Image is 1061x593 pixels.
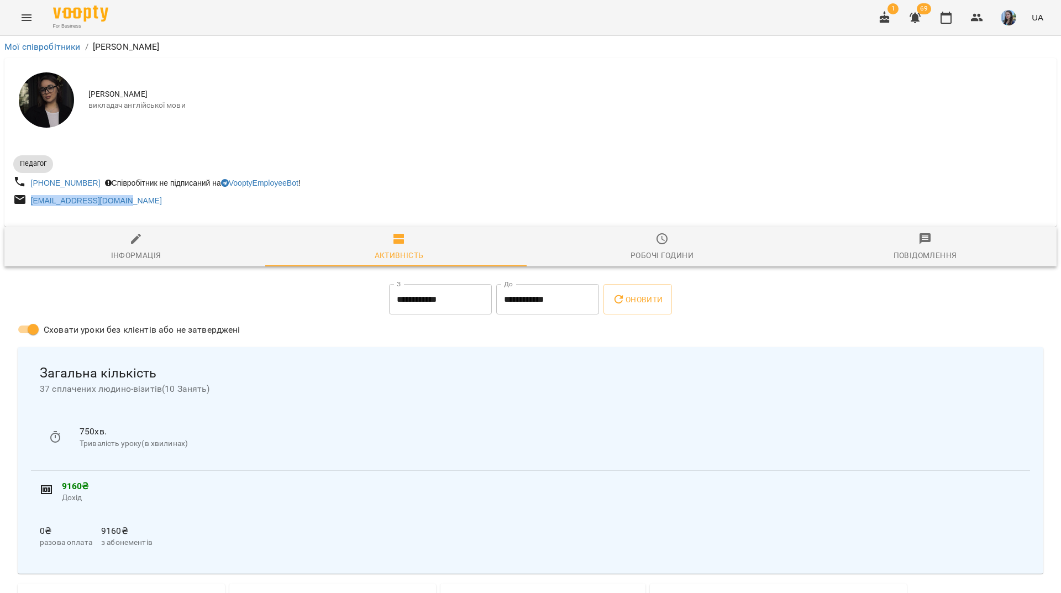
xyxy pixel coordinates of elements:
[101,524,153,538] p: 9160 ₴
[1027,7,1048,28] button: UA
[13,4,40,31] button: Menu
[62,480,1021,493] p: 9160 ₴
[612,293,663,306] span: Оновити
[53,23,108,30] span: For Business
[53,6,108,22] img: Voopty Logo
[62,492,1021,503] span: Дохід
[80,438,1012,449] p: Тривалість уроку(в хвилинах)
[631,249,694,262] div: Робочі години
[917,3,931,14] span: 69
[1032,12,1043,23] span: UA
[80,425,1012,438] p: 750 хв.
[31,179,101,187] a: [PHONE_NUMBER]
[31,196,162,205] a: [EMAIL_ADDRESS][DOMAIN_NAME]
[4,40,1057,54] nav: breadcrumb
[19,72,74,128] img: Паламарчук Вікторія Дмитрівна
[40,382,1021,396] span: 37 сплачених людино-візитів ( 10 Занять )
[603,284,671,315] button: Оновити
[375,249,424,262] div: Активність
[40,537,92,548] p: разова оплата
[44,323,240,337] span: Сховати уроки без клієнтів або не затверджені
[221,179,298,187] a: VooptyEmployeeBot
[13,159,53,169] span: Педагог
[40,524,92,538] p: 0 ₴
[111,249,161,262] div: Інформація
[894,249,957,262] div: Повідомлення
[40,365,1021,382] span: Загальна кількість
[85,40,88,54] li: /
[887,3,899,14] span: 1
[1001,10,1016,25] img: b6e1badff8a581c3b3d1def27785cccf.jpg
[93,40,160,54] p: [PERSON_NAME]
[4,41,81,52] a: Мої співробітники
[88,89,1048,100] span: [PERSON_NAME]
[88,100,1048,111] span: викладач англійської мови
[103,175,303,191] div: Співробітник не підписаний на !
[101,537,153,548] p: з абонементів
